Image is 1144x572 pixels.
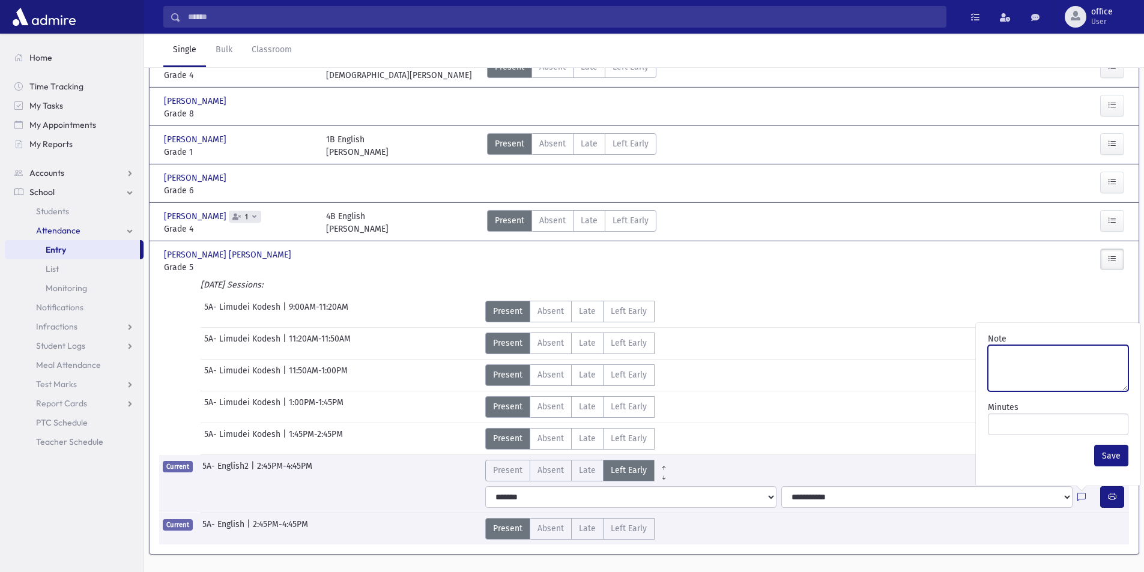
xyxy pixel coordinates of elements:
span: Present [495,137,524,150]
span: Grade 4 [164,223,314,235]
span: 5A- English2 [202,460,251,481]
span: Grade 1 [164,146,314,158]
div: AttTypes [485,428,655,450]
img: AdmirePro [10,5,79,29]
a: All Prior [655,460,673,469]
span: Test Marks [36,379,77,390]
span: My Appointments [29,119,96,130]
span: | [247,518,253,540]
span: 5A- Limudei Kodesh [204,428,283,450]
span: Grade 5 [164,261,314,274]
a: Bulk [206,34,242,67]
a: All Later [655,469,673,479]
span: | [251,460,257,481]
span: Teacher Schedule [36,436,103,447]
a: Student Logs [5,336,144,355]
span: Left Early [611,305,647,318]
i: [DATE] Sessions: [201,280,263,290]
span: Current [163,519,193,531]
a: My Tasks [5,96,144,115]
a: Classroom [242,34,301,67]
span: Meal Attendance [36,360,101,370]
a: My Reports [5,134,144,154]
span: Student Logs [36,340,85,351]
a: Students [5,202,144,221]
button: Save [1094,445,1128,466]
span: 9:00AM-11:20AM [289,301,348,322]
a: Infractions [5,317,144,336]
span: Late [579,522,596,535]
span: office [1091,7,1113,17]
span: Absent [539,137,566,150]
span: Late [581,214,598,227]
span: Late [579,337,596,349]
span: | [283,301,289,322]
span: [PERSON_NAME] [164,210,229,223]
span: Present [493,305,522,318]
a: Single [163,34,206,67]
a: Home [5,48,144,67]
span: [PERSON_NAME] [164,172,229,184]
span: Absent [537,305,564,318]
span: Absent [537,432,564,445]
span: My Reports [29,139,73,149]
span: Late [579,369,596,381]
span: List [46,263,59,274]
span: Left Early [611,432,647,445]
span: 5A- English [202,518,247,540]
span: 5A- Limudei Kodesh [204,333,283,354]
div: 1B English [PERSON_NAME] [326,133,389,158]
span: Notifications [36,302,83,313]
span: | [283,396,289,418]
span: Home [29,52,52,63]
span: Attendance [36,225,80,236]
span: [PERSON_NAME] [164,95,229,107]
span: Present [493,522,522,535]
a: Test Marks [5,375,144,394]
span: Time Tracking [29,81,83,92]
span: Late [581,137,598,150]
div: AttTypes [485,333,655,354]
div: AttTypes [485,460,673,481]
span: Present [493,369,522,381]
span: 1:00PM-1:45PM [289,396,344,418]
span: Grade 4 [164,69,314,82]
span: Students [36,206,69,217]
a: School [5,182,144,202]
div: AttTypes [485,364,655,386]
span: Left Early [613,137,649,150]
div: AttTypes [487,210,656,235]
span: PTC Schedule [36,417,88,428]
span: Left Early [611,369,647,381]
span: Current [163,461,193,472]
span: Infractions [36,321,77,332]
div: 4C English [DEMOGRAPHIC_DATA][PERSON_NAME] [326,56,472,82]
span: User [1091,17,1113,26]
span: | [283,333,289,354]
span: | [283,428,289,450]
span: Late [579,400,596,413]
a: Time Tracking [5,77,144,96]
span: Present [493,464,522,477]
span: Late [579,305,596,318]
span: Absent [539,214,566,227]
span: Present [493,337,522,349]
span: Absent [537,464,564,477]
a: Accounts [5,163,144,182]
span: [PERSON_NAME] [PERSON_NAME] [164,248,294,261]
a: Teacher Schedule [5,432,144,451]
span: Entry [46,244,66,255]
a: My Appointments [5,115,144,134]
div: AttTypes [487,56,656,82]
span: Report Cards [36,398,87,409]
span: Late [579,464,596,477]
span: My Tasks [29,100,63,111]
a: Monitoring [5,278,144,298]
span: Present [493,400,522,413]
span: [PERSON_NAME] [164,133,229,146]
span: Left Early [611,337,647,349]
span: 5A- Limudei Kodesh [204,301,283,322]
span: Left Early [611,522,647,535]
span: School [29,187,55,197]
a: List [5,259,144,278]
